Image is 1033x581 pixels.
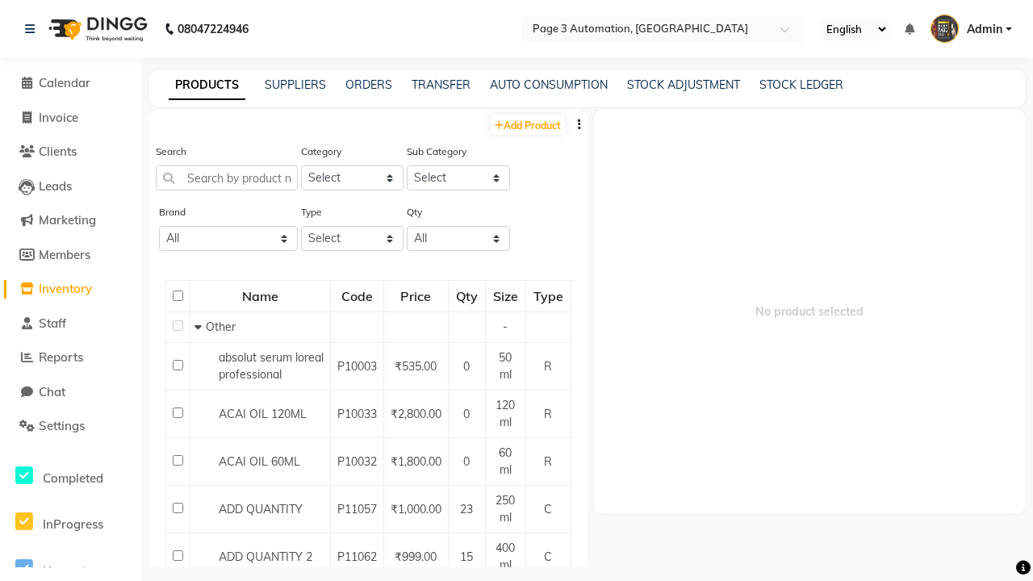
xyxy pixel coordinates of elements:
span: Clients [39,144,77,159]
span: ACAI OIL 60ML [219,454,300,469]
span: Members [39,247,90,262]
span: P10033 [337,407,377,421]
span: absolut serum loreal professional [219,350,324,382]
a: Settings [4,417,137,436]
span: Upcoming [43,563,100,579]
span: 400 ml [496,541,515,572]
span: 0 [463,454,470,469]
img: logo [41,6,152,52]
div: Code [332,282,383,311]
label: Type [301,205,322,219]
span: R [544,407,552,421]
a: Chat [4,383,137,402]
span: R [544,359,552,374]
a: Leads [4,178,137,196]
span: ADD QUANTITY [219,502,303,516]
span: 250 ml [496,493,515,525]
div: Price [385,282,447,311]
a: PRODUCTS [169,71,245,100]
span: P11057 [337,502,377,516]
div: Qty [450,282,484,311]
span: No product selected [594,110,1026,513]
a: Reports [4,349,137,367]
a: Add Product [491,115,565,135]
label: Category [301,144,341,159]
span: ACAI OIL 120ML [219,407,307,421]
input: Search by product name or code [156,165,298,190]
span: Reports [39,349,83,365]
span: 50 ml [499,350,512,382]
span: P11062 [337,550,377,564]
span: Staff [39,316,66,331]
a: STOCK LEDGER [759,77,843,92]
span: Invoice [39,110,78,125]
span: Other [206,320,236,334]
a: Calendar [4,74,137,93]
div: Type [527,282,570,311]
a: AUTO CONSUMPTION [490,77,608,92]
span: InProgress [43,516,103,532]
span: 0 [463,359,470,374]
span: ₹2,800.00 [391,407,441,421]
span: Chat [39,384,65,399]
span: R [544,454,552,469]
span: C [544,502,552,516]
span: Inventory [39,281,92,296]
span: ₹999.00 [395,550,437,564]
span: C [544,550,552,564]
span: Settings [39,418,85,433]
label: Brand [159,205,186,219]
a: TRANSFER [412,77,470,92]
span: P10032 [337,454,377,469]
a: Marketing [4,211,137,230]
b: 08047224946 [178,6,249,52]
a: STOCK ADJUSTMENT [627,77,740,92]
a: Staff [4,315,137,333]
span: ₹535.00 [395,359,437,374]
span: Calendar [39,75,90,90]
a: Members [4,246,137,265]
span: Marketing [39,212,96,228]
span: ADD QUANTITY 2 [219,550,312,564]
div: Name [191,282,329,311]
span: Collapse Row [194,320,206,334]
span: 23 [460,502,473,516]
a: Invoice [4,109,137,127]
span: 15 [460,550,473,564]
a: Inventory [4,280,137,299]
span: Leads [39,178,72,194]
a: ORDERS [345,77,392,92]
span: ₹1,000.00 [391,502,441,516]
label: Sub Category [407,144,466,159]
a: SUPPLIERS [265,77,326,92]
a: Clients [4,143,137,161]
span: 0 [463,407,470,421]
span: Completed [43,470,103,486]
div: Size [487,282,525,311]
span: 60 ml [499,445,512,477]
label: Search [156,144,186,159]
label: Qty [407,205,422,219]
span: P10003 [337,359,377,374]
span: ₹1,800.00 [391,454,441,469]
span: 120 ml [496,398,515,429]
span: - [503,320,508,334]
